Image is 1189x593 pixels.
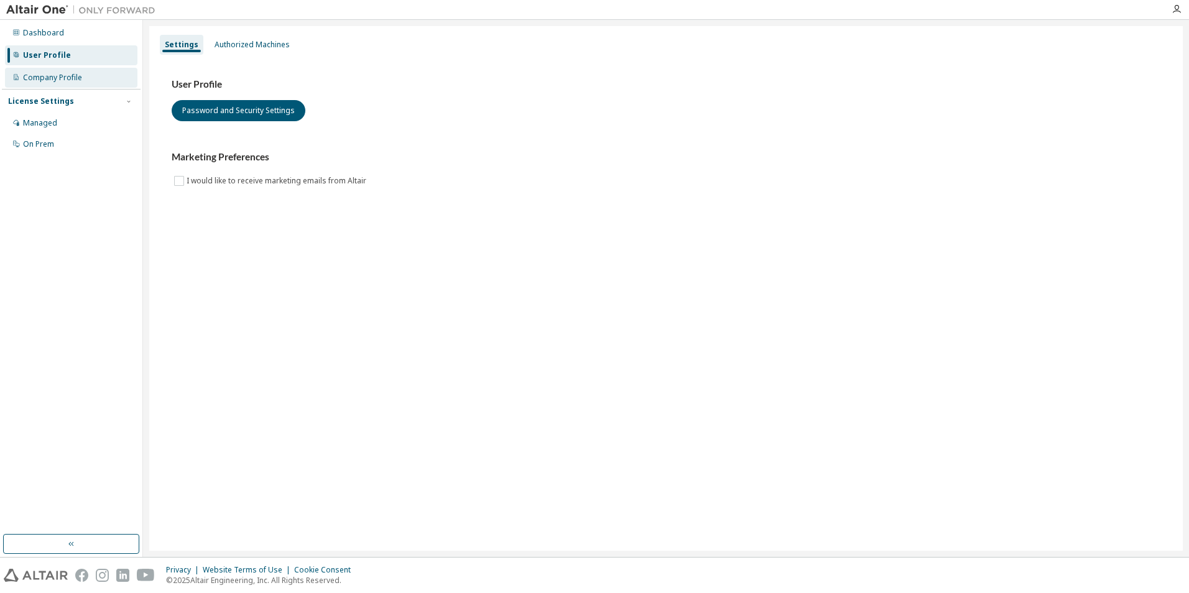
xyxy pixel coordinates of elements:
div: Managed [23,118,57,128]
img: Altair One [6,4,162,16]
h3: Marketing Preferences [172,151,1160,163]
img: linkedin.svg [116,569,129,582]
div: Privacy [166,565,203,575]
div: Website Terms of Use [203,565,294,575]
img: instagram.svg [96,569,109,582]
div: Dashboard [23,28,64,38]
div: Cookie Consent [294,565,358,575]
div: On Prem [23,139,54,149]
div: Authorized Machines [215,40,290,50]
h3: User Profile [172,78,1160,91]
img: altair_logo.svg [4,569,68,582]
div: Company Profile [23,73,82,83]
img: youtube.svg [137,569,155,582]
label: I would like to receive marketing emails from Altair [187,173,369,188]
button: Password and Security Settings [172,100,305,121]
img: facebook.svg [75,569,88,582]
div: User Profile [23,50,71,60]
p: © 2025 Altair Engineering, Inc. All Rights Reserved. [166,575,358,586]
div: License Settings [8,96,74,106]
div: Settings [165,40,198,50]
